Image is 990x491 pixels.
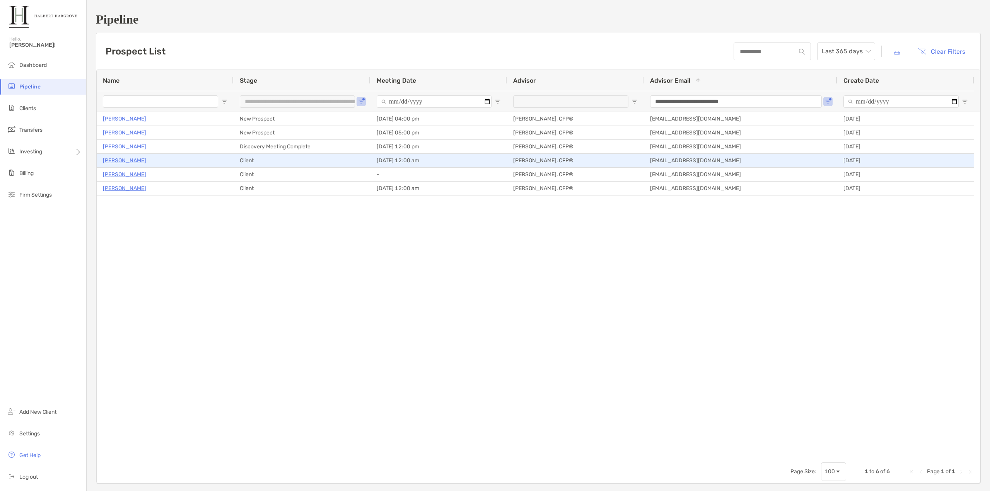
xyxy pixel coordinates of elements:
input: Create Date Filter Input [843,95,959,108]
h1: Pipeline [96,12,981,27]
span: [PERSON_NAME]! [9,42,82,48]
img: add_new_client icon [7,407,16,416]
img: clients icon [7,103,16,112]
input: Name Filter Input [103,95,218,108]
div: [PERSON_NAME], CFP® [507,182,644,195]
img: input icon [799,49,805,54]
span: of [946,468,951,475]
div: Last Page [968,469,974,475]
span: Transfers [19,127,43,133]
img: dashboard icon [7,60,16,69]
span: Clients [19,105,36,112]
span: 1 [952,468,955,475]
span: of [880,468,885,475]
div: Page Size: [790,468,816,475]
a: [PERSON_NAME] [103,183,146,193]
img: billing icon [7,168,16,177]
div: [PERSON_NAME], CFP® [507,126,644,139]
a: [PERSON_NAME] [103,142,146,151]
div: [DATE] 12:00 am [370,182,507,195]
div: [PERSON_NAME], CFP® [507,168,644,181]
div: [EMAIL_ADDRESS][DOMAIN_NAME] [644,140,837,153]
span: Get Help [19,452,41,459]
div: [EMAIL_ADDRESS][DOMAIN_NAME] [644,168,837,181]
span: Stage [240,77,257,84]
div: [DATE] [837,182,974,195]
img: transfers icon [7,125,16,134]
div: [DATE] [837,112,974,126]
div: Next Page [958,469,964,475]
button: Open Filter Menu [825,99,831,105]
button: Open Filter Menu [495,99,501,105]
span: Create Date [843,77,879,84]
button: Open Filter Menu [632,99,638,105]
img: pipeline icon [7,82,16,91]
div: Page Size [821,462,846,481]
button: Open Filter Menu [221,99,227,105]
div: [DATE] 05:00 pm [370,126,507,139]
div: First Page [908,469,915,475]
input: Advisor Email Filter Input [650,95,822,108]
span: 6 [876,468,879,475]
div: [PERSON_NAME], CFP® [507,112,644,126]
span: Billing [19,170,34,177]
span: Log out [19,474,38,480]
button: Clear Filters [912,43,971,60]
div: Client [234,154,370,167]
div: [DATE] [837,140,974,153]
input: Meeting Date Filter Input [377,95,492,108]
button: Open Filter Menu [962,99,968,105]
img: logout icon [7,472,16,481]
div: Discovery Meeting Complete [234,140,370,153]
a: [PERSON_NAME] [103,128,146,138]
span: Advisor [513,77,536,84]
div: [DATE] [837,168,974,181]
div: - [370,168,507,181]
div: [DATE] [837,126,974,139]
div: Previous Page [918,469,924,475]
span: Pipeline [19,83,41,90]
div: Client [234,182,370,195]
span: Settings [19,430,40,437]
img: get-help icon [7,450,16,459]
span: Dashboard [19,62,47,68]
span: Page [927,468,940,475]
span: Name [103,77,119,84]
span: 1 [865,468,868,475]
h3: Prospect List [106,46,166,57]
div: Client [234,168,370,181]
div: [EMAIL_ADDRESS][DOMAIN_NAME] [644,126,837,139]
div: [DATE] 12:00 am [370,154,507,167]
div: New Prospect [234,126,370,139]
span: Meeting Date [377,77,416,84]
div: [EMAIL_ADDRESS][DOMAIN_NAME] [644,182,837,195]
div: [PERSON_NAME], CFP® [507,154,644,167]
div: [EMAIL_ADDRESS][DOMAIN_NAME] [644,112,837,126]
span: 1 [941,468,944,475]
a: [PERSON_NAME] [103,170,146,179]
span: Investing [19,148,42,155]
a: [PERSON_NAME] [103,156,146,165]
div: New Prospect [234,112,370,126]
span: Add New Client [19,409,56,415]
img: firm-settings icon [7,190,16,199]
img: settings icon [7,428,16,438]
span: to [869,468,874,475]
div: [EMAIL_ADDRESS][DOMAIN_NAME] [644,154,837,167]
button: Open Filter Menu [358,99,364,105]
div: [DATE] 12:00 pm [370,140,507,153]
div: [DATE] 04:00 pm [370,112,507,126]
span: 6 [886,468,890,475]
img: Zoe Logo [9,3,77,31]
span: Firm Settings [19,192,52,198]
div: [PERSON_NAME], CFP® [507,140,644,153]
a: [PERSON_NAME] [103,114,146,124]
img: investing icon [7,146,16,156]
div: [DATE] [837,154,974,167]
